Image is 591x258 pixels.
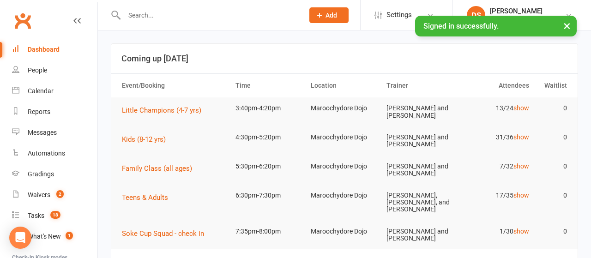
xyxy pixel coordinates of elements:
[12,102,97,122] a: Reports
[458,74,533,97] th: Attendees
[12,164,97,185] a: Gradings
[12,143,97,164] a: Automations
[11,9,34,32] a: Clubworx
[309,7,349,23] button: Add
[12,39,97,60] a: Dashboard
[122,135,166,144] span: Kids (8-12 yrs)
[513,192,529,199] a: show
[9,227,31,249] div: Open Intercom Messenger
[231,156,307,177] td: 5:30pm-6:20pm
[490,7,555,15] div: [PERSON_NAME]
[28,46,60,53] div: Dashboard
[50,211,60,219] span: 18
[28,191,50,198] div: Waivers
[231,221,307,242] td: 7:35pm-8:00pm
[231,74,307,97] th: Time
[326,12,337,19] span: Add
[28,129,57,136] div: Messages
[382,156,458,185] td: [PERSON_NAME] and [PERSON_NAME]
[121,9,297,22] input: Search...
[533,156,571,177] td: 0
[307,126,382,148] td: Maroochydore Dojo
[28,150,65,157] div: Automations
[386,5,412,25] span: Settings
[513,104,529,112] a: show
[533,185,571,206] td: 0
[56,190,64,198] span: 2
[231,185,307,206] td: 6:30pm-7:30pm
[122,106,201,114] span: Little Champions (4-7 yrs)
[423,22,499,30] span: Signed in successfully.
[533,97,571,119] td: 0
[307,74,382,97] th: Location
[382,221,458,250] td: [PERSON_NAME] and [PERSON_NAME]
[28,87,54,95] div: Calendar
[533,221,571,242] td: 0
[533,74,571,97] th: Waitlist
[122,163,199,174] button: Family Class (all ages)
[458,156,533,177] td: 7/32
[12,122,97,143] a: Messages
[513,228,529,235] a: show
[307,221,382,242] td: Maroochydore Dojo
[382,126,458,156] td: [PERSON_NAME] and [PERSON_NAME]
[28,233,61,240] div: What's New
[121,54,567,63] h3: Coming up [DATE]
[382,185,458,221] td: [PERSON_NAME], [PERSON_NAME], and [PERSON_NAME]
[28,66,47,74] div: People
[28,170,54,178] div: Gradings
[458,221,533,242] td: 1/30
[382,97,458,126] td: [PERSON_NAME] and [PERSON_NAME]
[12,60,97,81] a: People
[122,192,175,203] button: Teens & Adults
[122,134,172,145] button: Kids (8-12 yrs)
[12,226,97,247] a: What's New1
[122,228,211,239] button: Soke Cup Squad - check in
[533,126,571,148] td: 0
[231,126,307,148] td: 4:30pm-5:20pm
[122,229,204,238] span: Soke Cup Squad - check in
[12,205,97,226] a: Tasks 18
[122,164,192,173] span: Family Class (all ages)
[307,97,382,119] td: Maroochydore Dojo
[559,16,575,36] button: ×
[458,97,533,119] td: 13/24
[231,97,307,119] td: 3:40pm-4:20pm
[12,185,97,205] a: Waivers 2
[382,74,458,97] th: Trainer
[307,185,382,206] td: Maroochydore Dojo
[467,6,485,24] div: DS
[458,126,533,148] td: 31/36
[458,185,533,206] td: 17/35
[66,232,73,240] span: 1
[513,133,529,141] a: show
[307,156,382,177] td: Maroochydore Dojo
[118,74,231,97] th: Event/Booking
[122,105,208,116] button: Little Champions (4-7 yrs)
[28,108,50,115] div: Reports
[28,212,44,219] div: Tasks
[122,193,168,202] span: Teens & Adults
[490,15,555,24] div: Sunshine Coast Karate
[12,81,97,102] a: Calendar
[513,162,529,170] a: show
